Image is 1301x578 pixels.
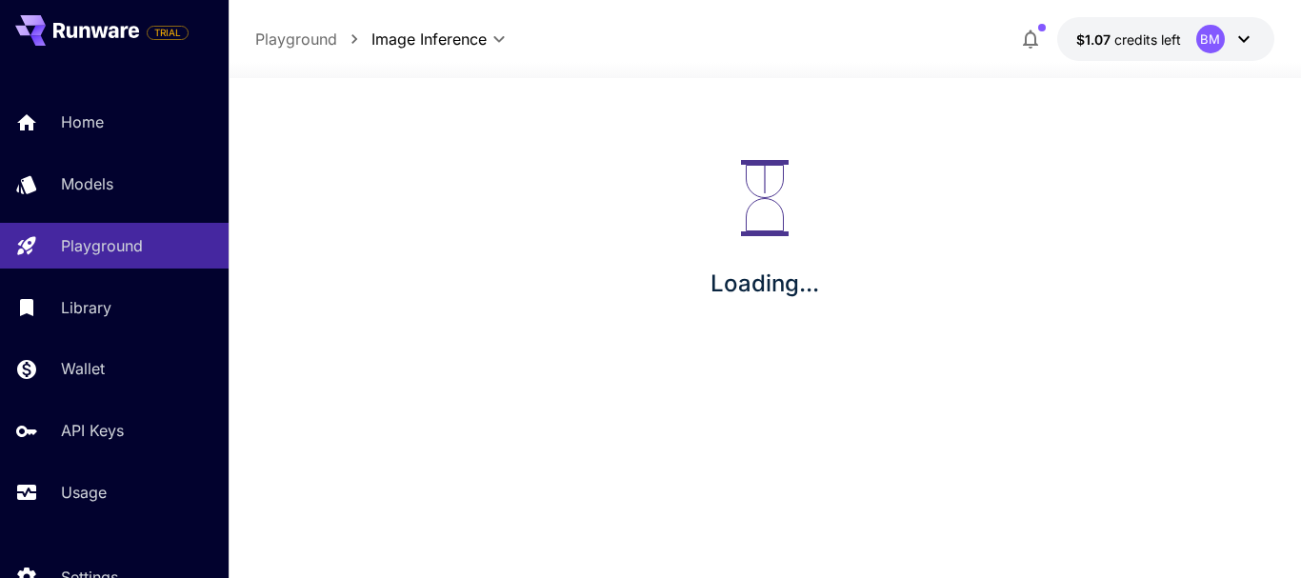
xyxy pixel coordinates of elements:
button: $1.0687BM [1057,17,1274,61]
p: Models [61,172,113,195]
nav: breadcrumb [255,28,371,50]
p: Playground [61,234,143,257]
p: Library [61,296,111,319]
span: credits left [1114,31,1181,48]
span: $1.07 [1076,31,1114,48]
p: Wallet [61,357,105,380]
span: TRIAL [148,26,188,40]
p: Usage [61,481,107,504]
p: API Keys [61,419,124,442]
a: Playground [255,28,337,50]
p: Loading... [711,267,819,301]
span: Image Inference [371,28,487,50]
span: Add your payment card to enable full platform functionality. [147,21,189,44]
p: Home [61,110,104,133]
div: $1.0687 [1076,30,1181,50]
div: BM [1196,25,1225,53]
